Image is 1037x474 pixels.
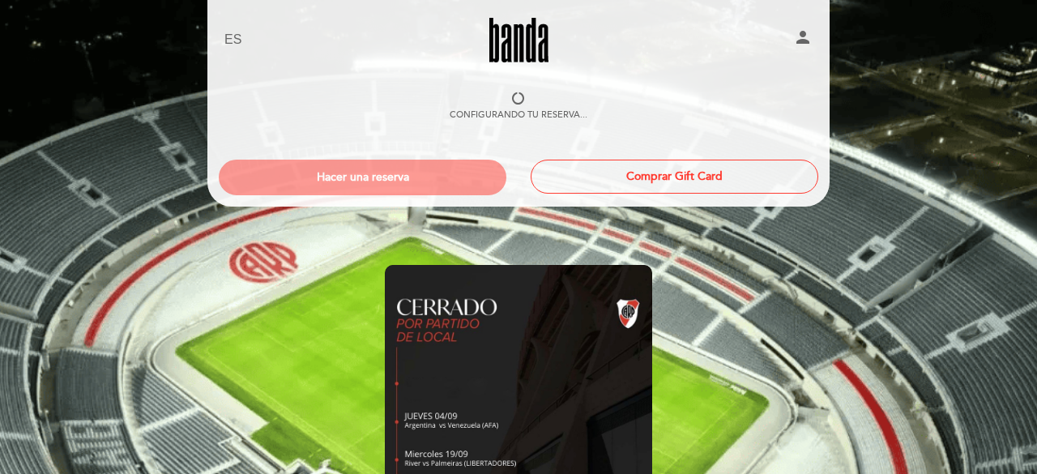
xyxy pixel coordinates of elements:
[793,28,813,53] button: person
[793,28,813,47] i: person
[531,160,818,194] button: Comprar Gift Card
[219,160,506,195] button: Hacer una reserva
[417,18,620,62] a: Banda
[450,109,587,122] div: Configurando tu reserva...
